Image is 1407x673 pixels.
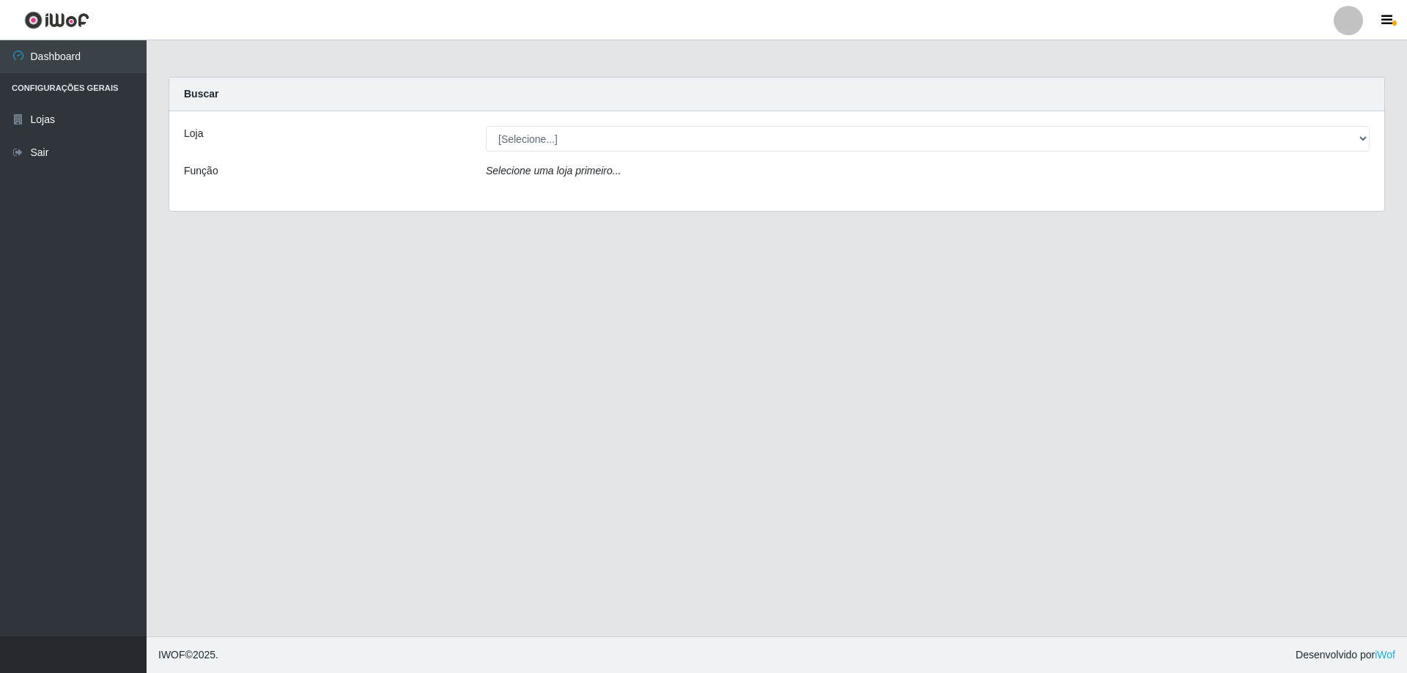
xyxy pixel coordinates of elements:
span: Desenvolvido por [1296,647,1395,663]
a: iWof [1375,649,1395,661]
label: Função [184,163,218,179]
strong: Buscar [184,88,218,100]
img: CoreUI Logo [24,11,89,29]
span: © 2025 . [158,647,218,663]
i: Selecione uma loja primeiro... [486,165,621,176]
span: IWOF [158,649,185,661]
label: Loja [184,126,203,141]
